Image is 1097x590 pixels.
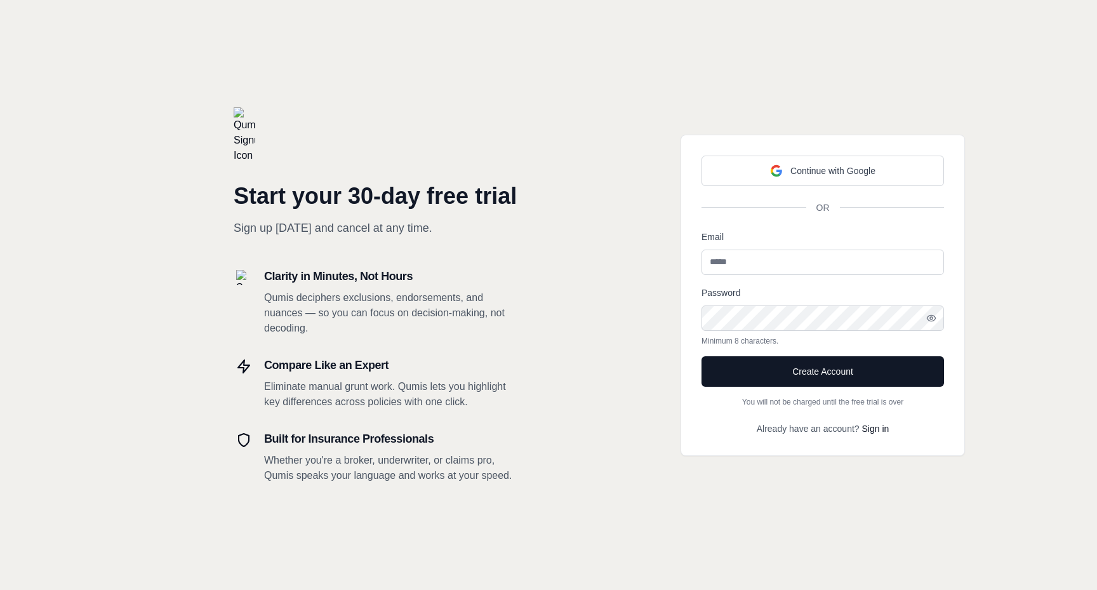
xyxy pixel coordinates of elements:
[701,422,944,435] p: Already have an account?
[264,290,518,336] p: Qumis deciphers exclusions, endorsements, and nuances — so you can focus on decision-making, not ...
[264,379,518,410] p: Eliminate manual grunt work. Qumis lets you highlight key differences across policies with one cl...
[264,267,518,285] h3: Clarity in Minutes, Not Hours
[701,232,724,242] label: Email
[234,184,518,209] h1: Start your 30-day free trial
[701,397,944,407] p: You will not be charged until the free trial is over
[264,453,518,483] p: Whether you're a broker, underwriter, or claims pro, Qumis speaks your language and works at your...
[236,270,251,285] img: Search Icon
[264,430,518,448] h3: Built for Insurance Professionals
[770,164,875,177] div: Continue with Google
[701,156,944,186] button: Continue with Google
[264,356,518,374] h3: Compare Like an Expert
[806,201,840,214] span: OR
[701,336,944,346] p: Minimum 8 characters.
[701,356,944,387] button: Create Account
[861,424,889,434] a: Sign in
[701,288,740,298] label: Password
[234,107,255,163] img: Qumis Signup Icon
[234,219,518,237] p: Sign up [DATE] and cancel at any time.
